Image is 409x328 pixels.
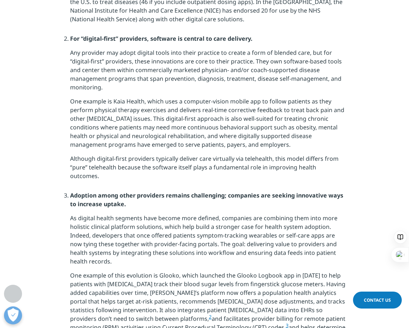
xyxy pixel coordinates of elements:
[70,191,343,208] strong: Adoption among other providers remains challenging; companies are seeking innovative ways to incr...
[70,214,346,271] p: As digital health segments have become more defined, companies are combining them into more holis...
[70,154,346,186] p: Although digital-first providers typically deliver care virtually via telehealth, this model diff...
[70,48,346,97] p: Any provider may adopt digital tools into their practice to create a form of blended care, but fo...
[353,292,402,309] a: Contact Us
[209,314,212,320] a: 2
[364,297,391,303] span: Contact Us
[70,97,346,154] p: One example is Kaia Health, which uses a computer-vision mobile app to follow patients as they pe...
[70,35,253,43] strong: For “digital-first” providers, software is central to care delivery.
[4,306,22,324] button: 優先設定センターを開く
